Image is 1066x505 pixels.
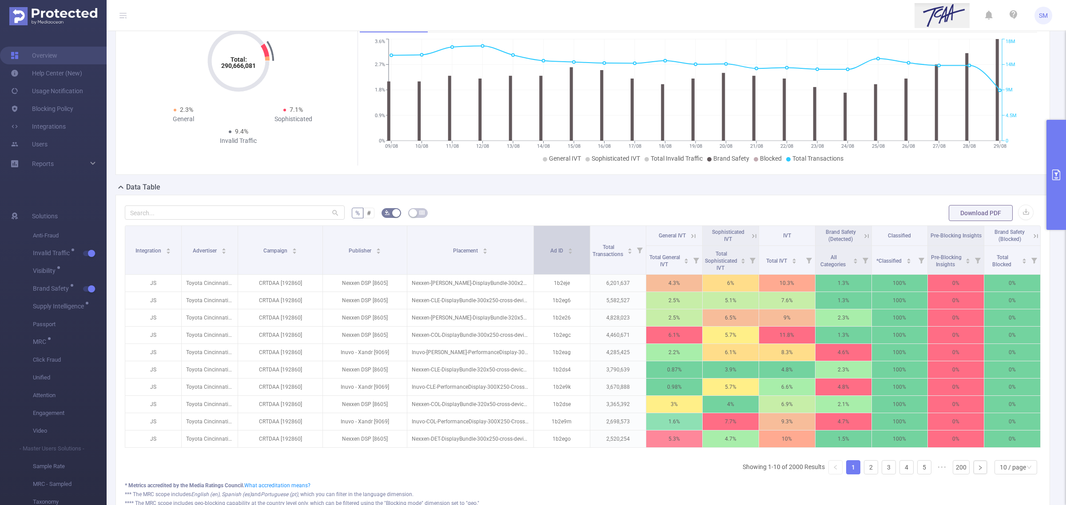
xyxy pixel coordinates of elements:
[567,143,580,149] tspan: 15/08
[949,205,1013,221] button: Download PDF
[33,316,107,333] span: Passport
[705,251,737,271] span: Total Sophisticated IVT
[126,182,160,193] h2: Data Table
[445,143,458,149] tspan: 11/08
[33,250,73,256] span: Invalid Traffic
[872,275,928,292] p: 100%
[684,260,689,263] i: icon: caret-down
[871,143,884,149] tspan: 25/08
[906,257,911,262] div: Sort
[684,257,689,262] div: Sort
[847,461,860,474] a: 1
[238,292,323,309] p: CRTDAA [192860]
[928,275,984,292] p: 0%
[182,430,238,447] p: Toyota Cincinnati [4291]
[759,396,815,413] p: 6.9%
[125,430,181,447] p: JS
[182,275,238,292] p: Toyota Cincinnati [4291]
[534,379,590,395] p: 1b2e9k
[872,413,928,430] p: 100%
[292,250,297,253] i: icon: caret-down
[703,344,759,361] p: 6.1%
[375,39,385,45] tspan: 3.6%
[230,56,247,63] tspan: Total:
[815,344,871,361] p: 4.6%
[984,309,1040,326] p: 0%
[33,303,87,309] span: Supply Intelligence
[649,254,680,268] span: Total General IVT
[125,309,181,326] p: JS
[820,254,847,268] span: All Categories
[221,247,227,252] div: Sort
[633,226,646,274] i: Filter menu
[872,344,928,361] p: 100%
[239,114,349,124] div: Sophisticated
[872,396,928,413] p: 100%
[703,361,759,378] p: 3.9%
[759,361,815,378] p: 4.8%
[376,247,381,249] i: icon: caret-up
[238,396,323,413] p: CRTDAA [192860]
[33,387,107,404] span: Attention
[659,143,672,149] tspan: 18/08
[376,247,381,252] div: Sort
[244,482,310,489] a: What accreditation means?
[11,118,66,135] a: Integrations
[182,344,238,361] p: Toyota Cincinnati [4291]
[125,379,181,395] p: JS
[221,250,226,253] i: icon: caret-down
[482,250,487,253] i: icon: caret-down
[703,379,759,395] p: 5.7%
[703,309,759,326] p: 6.5%
[11,47,57,64] a: Overview
[323,413,407,430] p: Inuvo - Xandr [9069]
[598,143,611,149] tspan: 16/08
[238,413,323,430] p: CRTDAA [192860]
[182,379,238,395] p: Toyota Cincinnati [4291]
[928,361,984,378] p: 0%
[238,430,323,447] p: CRTDAA [192860]
[263,248,289,254] span: Campaign
[965,257,971,262] div: Sort
[1022,257,1027,260] i: icon: caret-up
[407,430,533,447] p: Nexxen-DET-DisplayBundle-300x250-cross-device-market2203 [4901984]
[740,257,745,260] i: icon: caret-up
[984,327,1040,343] p: 0%
[902,143,915,149] tspan: 26/08
[407,361,533,378] p: Nexxen-CLE-DisplayBundle-320x50-cross-device-market2203 [4901940]
[238,275,323,292] p: CRTDAA [192860]
[864,460,878,474] li: 2
[32,155,54,173] a: Reports
[349,248,373,254] span: Publisher
[238,379,323,395] p: CRTDAA [192860]
[385,210,390,215] i: icon: bg-colors
[907,257,911,260] i: icon: caret-up
[33,475,107,493] span: MRC - Sampled
[690,246,702,274] i: Filter menu
[853,257,858,262] div: Sort
[11,135,48,153] a: Users
[1006,87,1013,93] tspan: 9M
[33,369,107,387] span: Unified
[238,327,323,343] p: CRTDAA [192860]
[984,275,1040,292] p: 0%
[684,257,689,260] i: icon: caret-up
[166,247,171,249] i: icon: caret-up
[590,379,646,395] p: 3,670,888
[534,396,590,413] p: 1b2dse
[407,344,533,361] p: Inuvo-[PERSON_NAME]-PerformanceDisplay-300X250-Cross-Device [4226361]
[11,82,83,100] a: Usage Notification
[646,275,702,292] p: 4.3%
[872,292,928,309] p: 100%
[783,233,791,239] span: IVT
[703,327,759,343] p: 5.7%
[928,344,984,361] p: 0%
[659,233,686,239] span: General IVT
[568,247,573,252] div: Sort
[33,458,107,475] span: Sample Rate
[221,62,256,69] tspan: 290,666,081
[759,413,815,430] p: 9.3%
[33,339,49,345] span: MRC
[712,229,744,242] span: Sophisticated IVT
[590,292,646,309] p: 5,582,527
